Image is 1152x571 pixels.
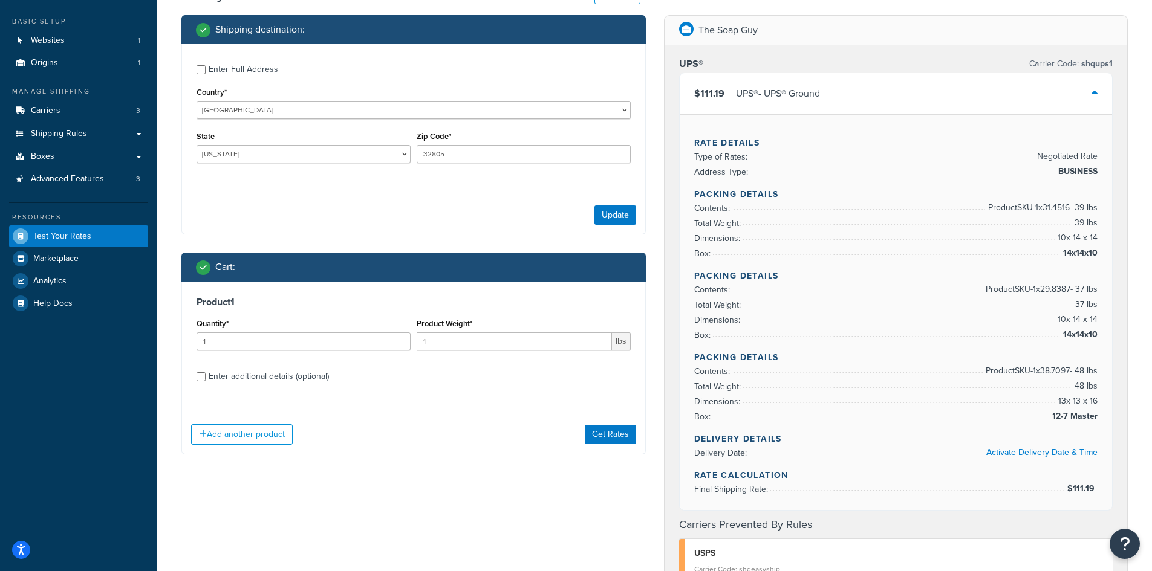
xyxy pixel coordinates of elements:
[1060,327,1098,342] span: 14x14x10
[31,152,54,162] span: Boxes
[694,447,750,459] span: Delivery Date:
[31,36,65,46] span: Websites
[694,483,771,495] span: Final Shipping Rate:
[694,86,724,100] span: $111.19
[736,85,820,102] div: UPS® - UPS® Ground
[31,106,60,116] span: Carriers
[985,201,1098,215] span: Product SKU-1 x 31.4516 - 39 lbs
[9,100,148,122] li: Carriers
[1072,216,1098,230] span: 39 lbs
[612,332,631,350] span: lbs
[9,86,148,97] div: Manage Shipping
[9,225,148,247] a: Test Your Rates
[9,123,148,145] a: Shipping Rules
[1055,164,1098,179] span: BUSINESS
[694,298,744,311] span: Total Weight:
[694,217,744,230] span: Total Weight:
[694,269,1098,282] h4: Packing Details
[1055,231,1098,245] span: 10 x 14 x 14
[33,231,91,242] span: Test Your Rates
[33,254,79,264] span: Marketplace
[197,319,229,328] label: Quantity*
[33,276,67,286] span: Analytics
[594,205,636,225] button: Update
[1034,149,1098,164] span: Negotiated Rate
[9,168,148,190] li: Advanced Features
[9,168,148,190] a: Advanced Features3
[197,332,411,350] input: 0
[215,24,305,35] h2: Shipping destination :
[694,188,1098,201] h4: Packing Details
[33,298,73,309] span: Help Docs
[136,106,140,116] span: 3
[215,262,235,273] h2: Cart :
[9,16,148,27] div: Basic Setup
[9,146,148,168] a: Boxes
[585,425,636,444] button: Get Rates
[9,270,148,292] a: Analytics
[197,88,227,97] label: Country*
[191,424,293,445] button: Add another product
[9,212,148,222] div: Resources
[694,166,751,178] span: Address Type:
[694,545,1104,562] div: USPS
[138,58,140,68] span: 1
[197,65,206,74] input: Enter Full Address
[1060,246,1098,260] span: 14x14x10
[694,314,743,326] span: Dimensions:
[209,368,329,385] div: Enter additional details (optional)
[9,292,148,314] a: Help Docs
[417,319,472,328] label: Product Weight*
[138,36,140,46] span: 1
[1049,409,1098,424] span: 12-7 Master
[1067,482,1098,495] span: $111.19
[694,395,743,408] span: Dimensions:
[1072,379,1098,393] span: 48 lbs
[9,100,148,122] a: Carriers3
[31,129,87,139] span: Shipping Rules
[31,174,104,184] span: Advanced Features
[197,372,206,381] input: Enter additional details (optional)
[9,52,148,74] a: Origins1
[1110,529,1140,559] button: Open Resource Center
[694,137,1098,149] h4: Rate Details
[694,380,744,393] span: Total Weight:
[694,202,733,215] span: Contents:
[136,174,140,184] span: 3
[679,58,703,70] h3: UPS®
[698,22,758,39] p: The Soap Guy
[1072,297,1098,312] span: 37 lbs
[694,410,714,423] span: Box:
[983,364,1098,378] span: Product SKU-1 x 38.7097 - 48 lbs
[694,365,733,378] span: Contents:
[9,248,148,269] a: Marketplace
[9,52,148,74] li: Origins
[679,517,1113,533] h4: Carriers Prevented By Rules
[694,247,714,260] span: Box:
[209,61,278,78] div: Enter Full Address
[983,282,1098,297] span: Product SKU-1 x 29.8387 - 37 lbs
[31,58,58,68] span: Origins
[197,296,631,308] h3: Product 1
[417,132,451,141] label: Zip Code*
[694,329,714,341] span: Box:
[694,283,733,296] span: Contents:
[694,150,750,163] span: Type of Rates:
[694,469,1098,482] h4: Rate Calculation
[9,30,148,52] a: Websites1
[1079,57,1113,70] span: shqups1
[694,351,1098,364] h4: Packing Details
[1055,312,1098,327] span: 10 x 14 x 14
[694,232,743,245] span: Dimensions:
[1029,56,1113,73] p: Carrier Code:
[986,446,1098,459] a: Activate Delivery Date & Time
[197,132,215,141] label: State
[694,433,1098,445] h4: Delivery Details
[9,30,148,52] li: Websites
